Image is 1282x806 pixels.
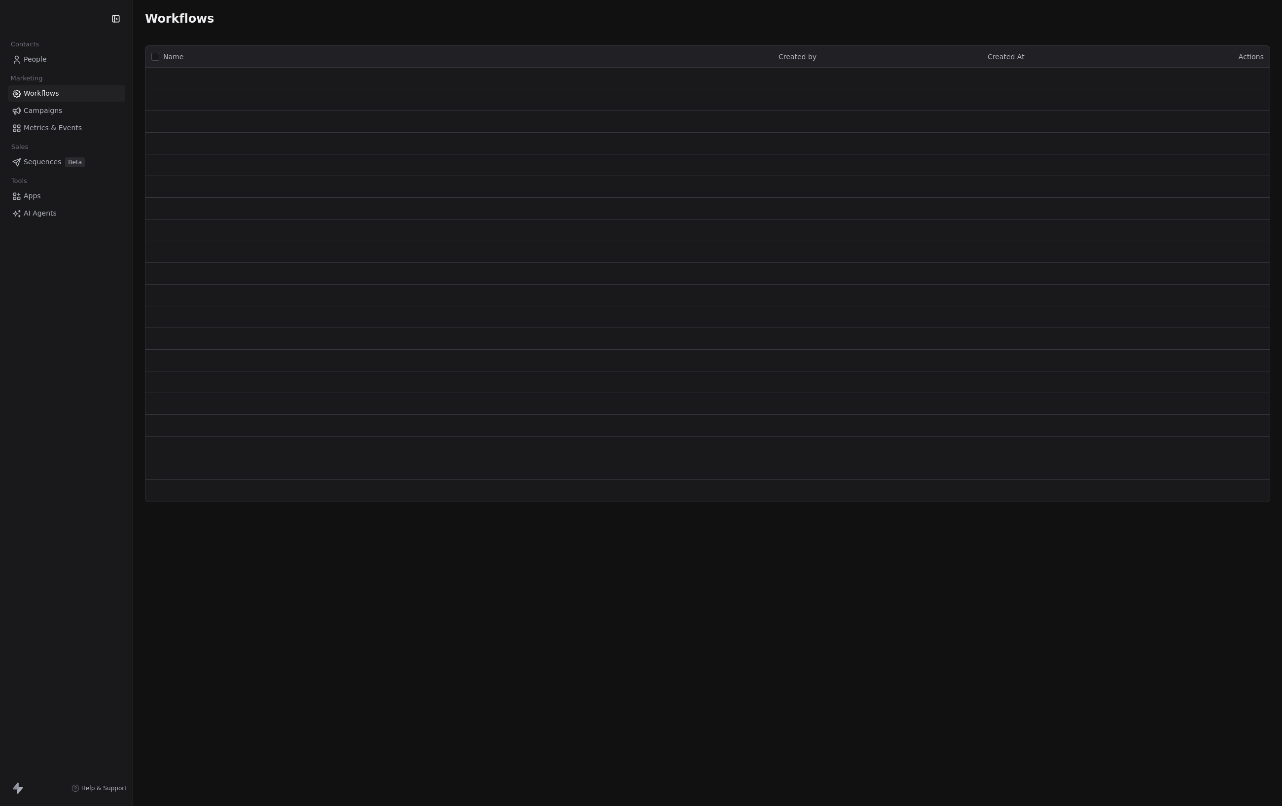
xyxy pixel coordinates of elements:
[24,157,61,167] span: Sequences
[71,784,127,792] a: Help & Support
[8,103,125,119] a: Campaigns
[24,123,82,133] span: Metrics & Events
[1239,53,1264,61] span: Actions
[8,51,125,68] a: People
[8,154,125,170] a: SequencesBeta
[24,54,47,65] span: People
[8,188,125,204] a: Apps
[8,205,125,221] a: AI Agents
[24,88,59,99] span: Workflows
[7,140,33,154] span: Sales
[6,37,43,52] span: Contacts
[163,52,183,62] span: Name
[779,53,817,61] span: Created by
[65,157,85,167] span: Beta
[6,71,47,86] span: Marketing
[24,208,57,219] span: AI Agents
[7,174,31,188] span: Tools
[24,106,62,116] span: Campaigns
[8,120,125,136] a: Metrics & Events
[8,85,125,102] a: Workflows
[81,784,127,792] span: Help & Support
[24,191,41,201] span: Apps
[145,12,214,26] span: Workflows
[988,53,1025,61] span: Created At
